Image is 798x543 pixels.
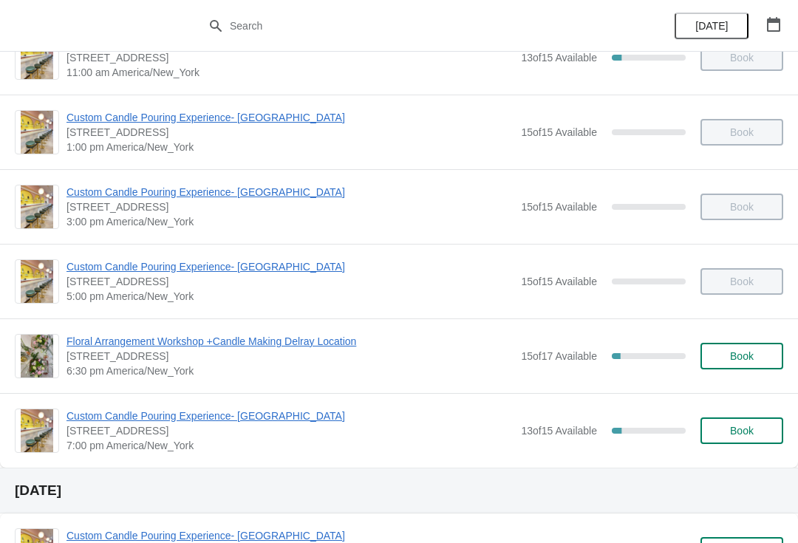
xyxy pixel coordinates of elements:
span: 3:00 pm America/New_York [66,214,514,229]
span: 15 of 17 Available [521,350,597,362]
span: Custom Candle Pouring Experience- [GEOGRAPHIC_DATA] [66,528,514,543]
input: Search [229,13,598,39]
img: Custom Candle Pouring Experience- Delray Beach | 415 East Atlantic Avenue, Delray Beach, FL, USA ... [21,260,53,303]
span: Custom Candle Pouring Experience- [GEOGRAPHIC_DATA] [66,110,514,125]
span: 13 of 15 Available [521,425,597,437]
span: [DATE] [695,20,728,32]
span: 15 of 15 Available [521,276,597,287]
span: 1:00 pm America/New_York [66,140,514,154]
button: [DATE] [675,13,748,39]
span: Custom Candle Pouring Experience- [GEOGRAPHIC_DATA] [66,185,514,199]
img: Floral Arrangement Workshop +Candle Making Delray Location | 415 East Atlantic Avenue, Delray Bea... [21,335,53,378]
button: Book [700,343,783,369]
span: 6:30 pm America/New_York [66,363,514,378]
span: Book [730,350,754,362]
img: Custom Candle Pouring Experience- Delray Beach | 415 East Atlantic Avenue, Delray Beach, FL, USA ... [21,185,53,228]
span: Custom Candle Pouring Experience- [GEOGRAPHIC_DATA] [66,259,514,274]
span: 7:00 pm America/New_York [66,438,514,453]
span: [STREET_ADDRESS] [66,125,514,140]
span: [STREET_ADDRESS] [66,274,514,289]
span: 13 of 15 Available [521,52,597,64]
span: Floral Arrangement Workshop +Candle Making Delray Location [66,334,514,349]
span: [STREET_ADDRESS] [66,349,514,363]
h2: [DATE] [15,483,783,498]
span: Book [730,425,754,437]
span: [STREET_ADDRESS] [66,199,514,214]
img: Custom Candle Pouring Experience- Delray Beach | 415 East Atlantic Avenue, Delray Beach, FL, USA ... [21,409,53,452]
button: Book [700,417,783,444]
img: Custom Candle Pouring Experience- Delray Beach | 415 East Atlantic Avenue, Delray Beach, FL, USA ... [21,36,53,79]
span: Custom Candle Pouring Experience- [GEOGRAPHIC_DATA] [66,409,514,423]
span: 5:00 pm America/New_York [66,289,514,304]
span: [STREET_ADDRESS] [66,423,514,438]
span: 15 of 15 Available [521,126,597,138]
span: 15 of 15 Available [521,201,597,213]
span: [STREET_ADDRESS] [66,50,514,65]
img: Custom Candle Pouring Experience- Delray Beach | 415 East Atlantic Avenue, Delray Beach, FL, USA ... [21,111,53,154]
span: 11:00 am America/New_York [66,65,514,80]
